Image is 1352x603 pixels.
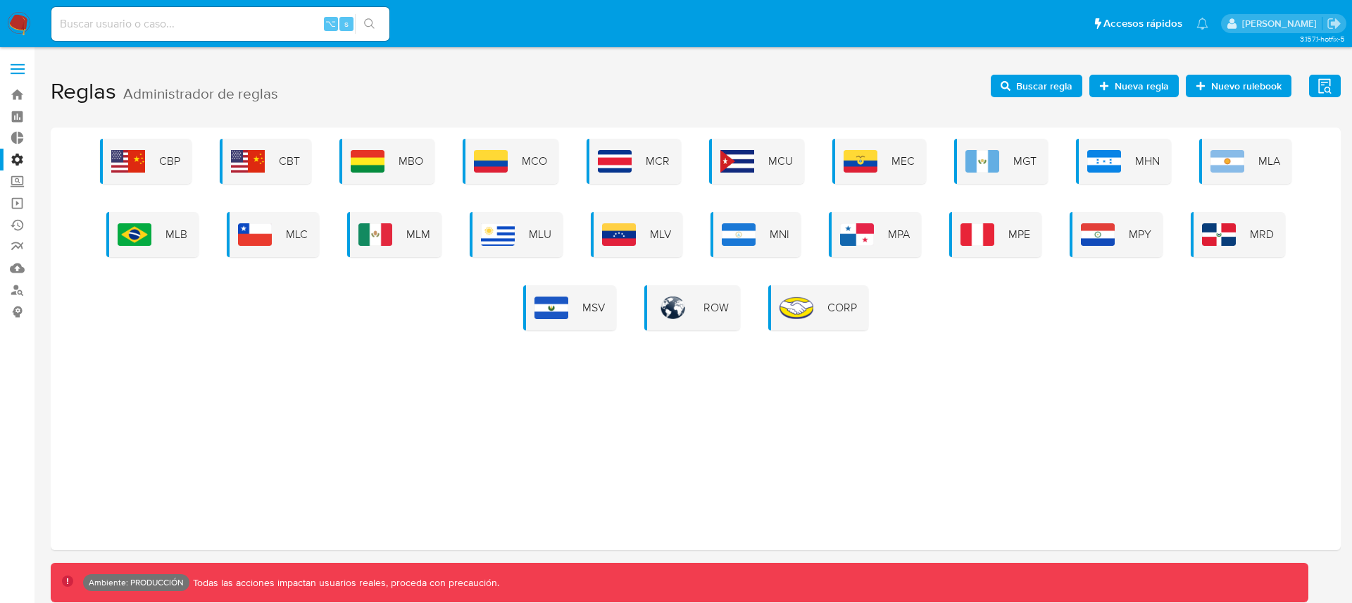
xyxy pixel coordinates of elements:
[344,17,349,30] span: s
[1103,16,1182,31] span: Accesos rápidos
[355,14,384,34] button: search-icon
[189,576,499,590] p: Todas las acciones impactan usuarios reales, proceda con precaución.
[325,17,336,30] span: ⌥
[1242,17,1322,30] p: pio.zecchi@mercadolibre.com
[1196,18,1208,30] a: Notificaciones
[51,15,389,33] input: Buscar usuario o caso...
[89,580,184,585] p: Ambiente: PRODUCCIÓN
[1327,16,1341,31] a: Salir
